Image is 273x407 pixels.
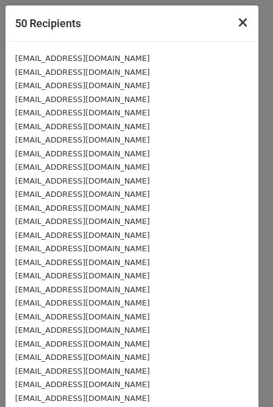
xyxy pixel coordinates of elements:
[237,14,249,31] span: ×
[15,325,150,335] small: [EMAIL_ADDRESS][DOMAIN_NAME]
[15,135,150,144] small: [EMAIL_ADDRESS][DOMAIN_NAME]
[15,162,150,171] small: [EMAIL_ADDRESS][DOMAIN_NAME]
[15,271,150,280] small: [EMAIL_ADDRESS][DOMAIN_NAME]
[15,244,150,253] small: [EMAIL_ADDRESS][DOMAIN_NAME]
[15,149,150,158] small: [EMAIL_ADDRESS][DOMAIN_NAME]
[15,312,150,321] small: [EMAIL_ADDRESS][DOMAIN_NAME]
[15,54,150,63] small: [EMAIL_ADDRESS][DOMAIN_NAME]
[15,81,150,90] small: [EMAIL_ADDRESS][DOMAIN_NAME]
[15,95,150,104] small: [EMAIL_ADDRESS][DOMAIN_NAME]
[15,231,150,240] small: [EMAIL_ADDRESS][DOMAIN_NAME]
[15,203,150,213] small: [EMAIL_ADDRESS][DOMAIN_NAME]
[15,339,150,348] small: [EMAIL_ADDRESS][DOMAIN_NAME]
[15,258,150,267] small: [EMAIL_ADDRESS][DOMAIN_NAME]
[227,5,259,39] button: Close
[15,380,150,389] small: [EMAIL_ADDRESS][DOMAIN_NAME]
[15,217,150,226] small: [EMAIL_ADDRESS][DOMAIN_NAME]
[15,298,150,307] small: [EMAIL_ADDRESS][DOMAIN_NAME]
[213,349,273,407] iframe: Chat Widget
[15,367,150,376] small: [EMAIL_ADDRESS][DOMAIN_NAME]
[15,108,150,117] small: [EMAIL_ADDRESS][DOMAIN_NAME]
[15,15,81,31] h5: 50 Recipients
[15,394,150,403] small: [EMAIL_ADDRESS][DOMAIN_NAME]
[15,68,150,77] small: [EMAIL_ADDRESS][DOMAIN_NAME]
[15,285,150,294] small: [EMAIL_ADDRESS][DOMAIN_NAME]
[15,176,150,185] small: [EMAIL_ADDRESS][DOMAIN_NAME]
[15,190,150,199] small: [EMAIL_ADDRESS][DOMAIN_NAME]
[15,122,150,131] small: [EMAIL_ADDRESS][DOMAIN_NAME]
[15,353,150,362] small: [EMAIL_ADDRESS][DOMAIN_NAME]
